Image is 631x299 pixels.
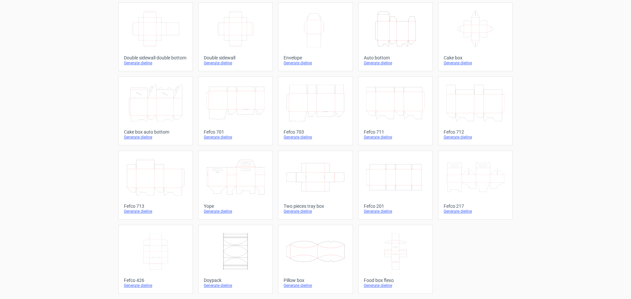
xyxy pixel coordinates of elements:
[284,60,347,66] div: Generate dieline
[284,209,347,214] div: Generate dieline
[444,55,507,60] div: Cake box
[284,203,347,209] div: Two pieces tray box
[198,225,273,294] a: DoypackGenerate dieline
[204,135,267,140] div: Generate dieline
[278,76,353,145] a: Fefco 703Generate dieline
[444,135,507,140] div: Generate dieline
[438,151,513,220] a: Fefco 217Generate dieline
[124,203,187,209] div: Fefco 713
[118,151,193,220] a: Fefco 713Generate dieline
[358,76,433,145] a: Fefco 711Generate dieline
[284,283,347,288] div: Generate dieline
[204,60,267,66] div: Generate dieline
[204,55,267,60] div: Double sidewall
[358,151,433,220] a: Fefco 201Generate dieline
[364,203,427,209] div: Fefco 201
[364,209,427,214] div: Generate dieline
[364,55,427,60] div: Auto bottom
[204,129,267,135] div: Fefco 701
[198,76,273,145] a: Fefco 701Generate dieline
[364,135,427,140] div: Generate dieline
[204,278,267,283] div: Doypack
[444,209,507,214] div: Generate dieline
[438,2,513,71] a: Cake boxGenerate dieline
[124,129,187,135] div: Cake box auto bottom
[124,278,187,283] div: Fefco 426
[124,209,187,214] div: Generate dieline
[364,60,427,66] div: Generate dieline
[118,2,193,71] a: Double sidewall double bottomGenerate dieline
[444,129,507,135] div: Fefco 712
[198,151,273,220] a: YopeGenerate dieline
[124,55,187,60] div: Double sidewall double bottom
[364,278,427,283] div: Food box flexo
[284,55,347,60] div: Envelope
[358,225,433,294] a: Food box flexoGenerate dieline
[364,283,427,288] div: Generate dieline
[278,225,353,294] a: Pillow boxGenerate dieline
[124,135,187,140] div: Generate dieline
[364,129,427,135] div: Fefco 711
[278,151,353,220] a: Two pieces tray boxGenerate dieline
[118,225,193,294] a: Fefco 426Generate dieline
[444,203,507,209] div: Fefco 217
[284,135,347,140] div: Generate dieline
[124,283,187,288] div: Generate dieline
[284,129,347,135] div: Fefco 703
[438,76,513,145] a: Fefco 712Generate dieline
[284,278,347,283] div: Pillow box
[204,283,267,288] div: Generate dieline
[124,60,187,66] div: Generate dieline
[444,60,507,66] div: Generate dieline
[278,2,353,71] a: EnvelopeGenerate dieline
[358,2,433,71] a: Auto bottomGenerate dieline
[204,209,267,214] div: Generate dieline
[204,203,267,209] div: Yope
[198,2,273,71] a: Double sidewallGenerate dieline
[118,76,193,145] a: Cake box auto bottomGenerate dieline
